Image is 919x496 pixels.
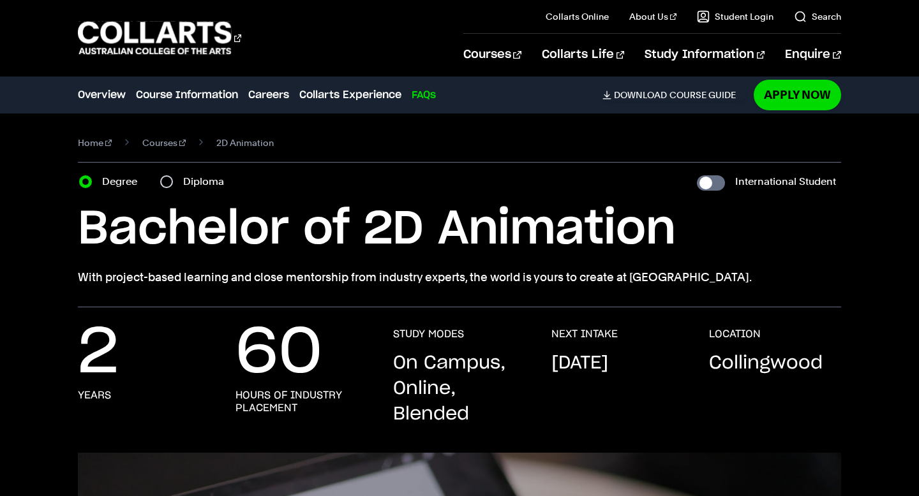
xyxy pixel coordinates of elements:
label: Diploma [183,173,232,191]
h3: Years [78,389,111,402]
a: About Us [629,10,676,23]
a: Overview [78,87,126,103]
h1: Bachelor of 2D Animation [78,201,841,258]
p: 2 [78,328,119,379]
a: Search [794,10,841,23]
a: DownloadCourse Guide [602,89,746,101]
a: Apply Now [754,80,841,110]
p: On Campus, Online, Blended [393,351,525,427]
p: [DATE] [551,351,608,376]
a: Collarts Experience [299,87,401,103]
span: 2D Animation [216,134,274,152]
a: Collarts Life [542,34,624,76]
h3: LOCATION [709,328,761,340]
a: Home [78,134,112,152]
a: Study Information [645,34,765,76]
h3: STUDY MODES [393,328,464,340]
a: Courses [463,34,521,76]
a: Careers [248,87,289,103]
p: 60 [235,328,322,379]
span: Download [614,89,667,101]
h3: NEXT INTAKE [551,328,618,340]
label: Degree [102,173,145,191]
a: Student Login [697,10,773,23]
a: Enquire [785,34,841,76]
a: FAQs [412,87,436,103]
label: International Student [735,173,836,191]
p: Collingwood [709,351,823,376]
a: Courses [142,134,186,152]
div: Go to homepage [78,20,241,56]
p: With project-based learning and close mentorship from industry experts, the world is yours to cre... [78,268,841,286]
a: Collarts Online [546,10,609,23]
h3: Hours of industry placement [235,389,368,414]
a: Course Information [136,87,238,103]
